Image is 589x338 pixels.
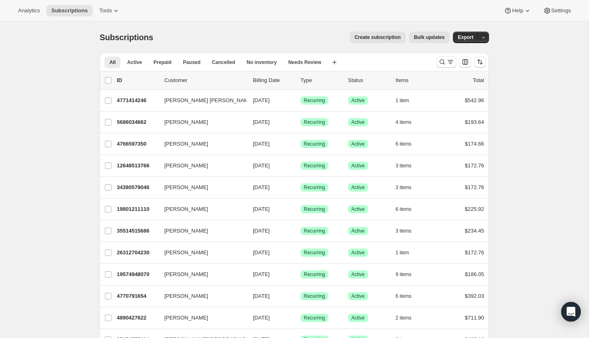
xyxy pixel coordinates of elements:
[153,59,171,66] span: Prepaid
[351,119,365,126] span: Active
[465,162,484,169] span: $172.76
[351,249,365,256] span: Active
[253,141,270,147] span: [DATE]
[351,271,365,278] span: Active
[396,225,421,237] button: 3 items
[300,76,341,84] div: Type
[304,228,325,234] span: Recurring
[18,7,40,14] span: Analytics
[396,203,421,215] button: 6 items
[328,57,341,68] button: Create new view
[304,119,325,126] span: Recurring
[453,32,478,43] button: Export
[99,7,112,14] span: Tools
[253,162,270,169] span: [DATE]
[164,270,208,279] span: [PERSON_NAME]
[117,227,158,235] p: 35514515686
[159,94,241,107] button: [PERSON_NAME] [PERSON_NAME]
[304,184,325,191] span: Recurring
[465,97,484,103] span: $542.96
[396,76,437,84] div: Items
[355,34,401,41] span: Create subscription
[164,183,208,192] span: [PERSON_NAME]
[465,141,484,147] span: $174.66
[474,56,486,68] button: Sort the results
[159,268,241,281] button: [PERSON_NAME]
[117,76,484,84] div: IDCustomerBilling DateTypeStatusItemsTotal
[465,293,484,299] span: $392.03
[304,249,325,256] span: Recurring
[253,97,270,103] span: [DATE]
[117,292,158,300] p: 4770791654
[247,59,277,66] span: No inventory
[396,182,421,193] button: 3 items
[117,95,484,106] div: 4771414246[PERSON_NAME] [PERSON_NAME][DATE]SuccessRecurringSuccessActive1 item$542.96
[396,162,412,169] span: 3 items
[117,182,484,193] div: 34380579046[PERSON_NAME][DATE]SuccessRecurringSuccessActive3 items$172.76
[253,293,270,299] span: [DATE]
[396,269,421,280] button: 9 items
[117,118,158,126] p: 5686034662
[351,184,365,191] span: Active
[512,7,523,14] span: Help
[459,56,471,68] button: Customize table column order and visibility
[253,76,294,84] p: Billing Date
[164,227,208,235] span: [PERSON_NAME]
[159,311,241,324] button: [PERSON_NAME]
[437,56,456,68] button: Search and filter results
[396,141,412,147] span: 6 items
[117,270,158,279] p: 19574948070
[164,162,208,170] span: [PERSON_NAME]
[253,184,270,190] span: [DATE]
[164,249,208,257] span: [PERSON_NAME]
[458,34,473,41] span: Export
[117,162,158,170] p: 12648513766
[159,137,241,151] button: [PERSON_NAME]
[465,184,484,190] span: $172.76
[117,314,158,322] p: 4890427622
[396,247,418,258] button: 1 item
[253,315,270,321] span: [DATE]
[396,138,421,150] button: 6 items
[351,97,365,104] span: Active
[538,5,576,16] button: Settings
[164,118,208,126] span: [PERSON_NAME]
[396,228,412,234] span: 3 items
[253,206,270,212] span: [DATE]
[473,76,484,84] p: Total
[351,293,365,299] span: Active
[465,249,484,256] span: $172.76
[351,162,365,169] span: Active
[253,119,270,125] span: [DATE]
[304,206,325,212] span: Recurring
[253,271,270,277] span: [DATE]
[117,312,484,324] div: 4890427622[PERSON_NAME][DATE]SuccessRecurringSuccessActive2 items$711.90
[117,116,484,128] div: 5686034662[PERSON_NAME][DATE]SuccessRecurringSuccessActive4 items$193.64
[117,269,484,280] div: 19574948070[PERSON_NAME][DATE]SuccessRecurringSuccessActive9 items$186.05
[304,315,325,321] span: Recurring
[117,225,484,237] div: 35514515686[PERSON_NAME][DATE]SuccessRecurringSuccessActive3 items$234.45
[304,162,325,169] span: Recurring
[396,116,421,128] button: 4 items
[183,59,200,66] span: Paused
[396,293,412,299] span: 6 items
[396,271,412,278] span: 9 items
[117,138,484,150] div: 4766597350[PERSON_NAME][DATE]SuccessRecurringSuccessActive6 items$174.66
[212,59,235,66] span: Cancelled
[396,315,412,321] span: 2 items
[117,290,484,302] div: 4770791654[PERSON_NAME][DATE]SuccessRecurringSuccessActive6 items$392.03
[117,247,484,258] div: 26312704230[PERSON_NAME][DATE]SuccessRecurringSuccessActive1 item$172.76
[109,59,116,66] span: All
[396,97,409,104] span: 1 item
[164,140,208,148] span: [PERSON_NAME]
[117,140,158,148] p: 4766597350
[396,290,421,302] button: 6 items
[159,181,241,194] button: [PERSON_NAME]
[350,32,406,43] button: Create subscription
[348,76,389,84] p: Status
[551,7,571,14] span: Settings
[465,119,484,125] span: $193.64
[396,119,412,126] span: 4 items
[253,249,270,256] span: [DATE]
[304,97,325,104] span: Recurring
